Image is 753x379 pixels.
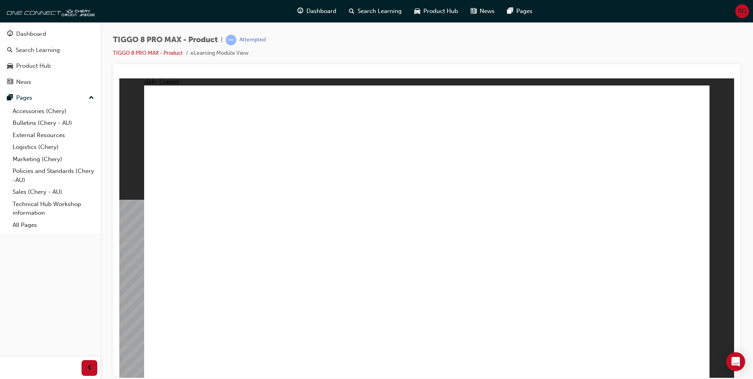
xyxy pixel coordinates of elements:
[87,363,93,373] span: prev-icon
[408,3,464,19] a: car-iconProduct Hub
[306,7,336,16] span: Dashboard
[9,186,97,198] a: Sales (Chery - AU)
[3,25,97,91] button: DashboardSearch LearningProduct HubNews
[7,31,13,38] span: guage-icon
[501,3,539,19] a: pages-iconPages
[9,165,97,186] a: Policies and Standards (Chery -AU)
[16,30,46,39] div: Dashboard
[7,95,13,102] span: pages-icon
[9,198,97,219] a: Technical Hub Workshop information
[480,7,495,16] span: News
[291,3,343,19] a: guage-iconDashboard
[464,3,501,19] a: news-iconNews
[4,3,95,19] img: oneconnect
[9,117,97,129] a: Bulletins (Chery - AU)
[191,49,249,58] li: eLearning Module View
[516,7,532,16] span: Pages
[738,7,746,16] span: RG
[414,6,420,16] span: car-icon
[3,91,97,105] button: Pages
[423,7,458,16] span: Product Hub
[3,59,97,73] a: Product Hub
[221,35,223,45] span: |
[9,141,97,153] a: Logistics (Chery)
[297,6,303,16] span: guage-icon
[226,35,236,45] span: learningRecordVerb_ATTEMPT-icon
[9,153,97,165] a: Marketing (Chery)
[16,78,31,87] div: News
[726,352,745,371] div: Open Intercom Messenger
[9,219,97,231] a: All Pages
[7,79,13,86] span: news-icon
[7,47,13,54] span: search-icon
[3,75,97,89] a: News
[349,6,354,16] span: search-icon
[3,43,97,58] a: Search Learning
[16,46,60,55] div: Search Learning
[3,27,97,41] a: Dashboard
[471,6,477,16] span: news-icon
[16,61,51,71] div: Product Hub
[113,50,183,56] a: TIGGO 8 PRO MAX - Product
[113,35,218,45] span: TIGGO 8 PRO MAX - Product
[16,93,32,102] div: Pages
[89,93,94,103] span: up-icon
[343,3,408,19] a: search-iconSearch Learning
[7,63,13,70] span: car-icon
[9,129,97,141] a: External Resources
[358,7,402,16] span: Search Learning
[9,105,97,117] a: Accessories (Chery)
[239,36,266,44] div: Attempted
[507,6,513,16] span: pages-icon
[735,4,749,18] button: RG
